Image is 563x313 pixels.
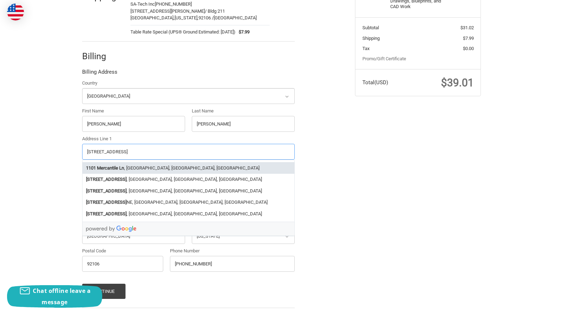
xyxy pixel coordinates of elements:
[205,8,225,14] span: / Bldg 211
[82,185,294,197] li: , [GEOGRAPHIC_DATA], [GEOGRAPHIC_DATA], [GEOGRAPHIC_DATA]
[130,1,155,7] span: SA-Tech Inc
[130,8,205,14] span: [STREET_ADDRESS][PERSON_NAME]
[460,25,474,30] span: $31.02
[86,176,127,183] strong: [STREET_ADDRESS]
[7,285,102,308] button: Chat offline leave a message
[362,36,380,41] span: Shipping
[175,15,198,20] span: [US_STATE],
[82,247,163,254] label: Postal Code
[362,79,388,86] span: Total (USD)
[97,165,124,172] strong: Mercantile Ln
[235,29,250,36] span: $7.99
[362,46,369,51] span: Tax
[82,51,123,62] h2: Billing
[192,108,295,115] label: Last Name
[33,287,91,306] span: Chat offline leave a message
[130,29,235,36] span: Table Rate Special (UPS® Ground Estimated: [DATE])
[463,36,474,41] span: $7.99
[362,25,379,30] span: Subtotal
[7,4,24,20] img: duty and tax information for United States
[82,197,294,208] li: NE, [GEOGRAPHIC_DATA], [GEOGRAPHIC_DATA], [GEOGRAPHIC_DATA]
[214,15,257,20] span: [GEOGRAPHIC_DATA]
[130,15,175,20] span: [GEOGRAPHIC_DATA],
[441,76,474,89] span: $39.01
[86,188,127,195] strong: [STREET_ADDRESS]
[82,68,117,79] legend: Billing Address
[86,199,127,206] strong: [STREET_ADDRESS]
[170,247,295,254] label: Phone Number
[82,135,295,142] label: Address Line 1
[463,46,474,51] span: $0.00
[155,1,192,7] span: [PHONE_NUMBER]
[198,15,214,20] span: 92106 /
[362,56,406,61] a: Promo/Gift Certificate
[82,108,185,115] label: First Name
[86,165,96,172] strong: 1101
[82,284,126,299] button: Continue
[82,162,294,174] li: , [GEOGRAPHIC_DATA], [GEOGRAPHIC_DATA], [GEOGRAPHIC_DATA]
[82,174,294,185] li: , [GEOGRAPHIC_DATA], [GEOGRAPHIC_DATA], [GEOGRAPHIC_DATA]
[86,210,127,217] strong: [STREET_ADDRESS]
[82,80,295,87] label: Country
[82,208,294,220] li: , [GEOGRAPHIC_DATA], [GEOGRAPHIC_DATA], [GEOGRAPHIC_DATA]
